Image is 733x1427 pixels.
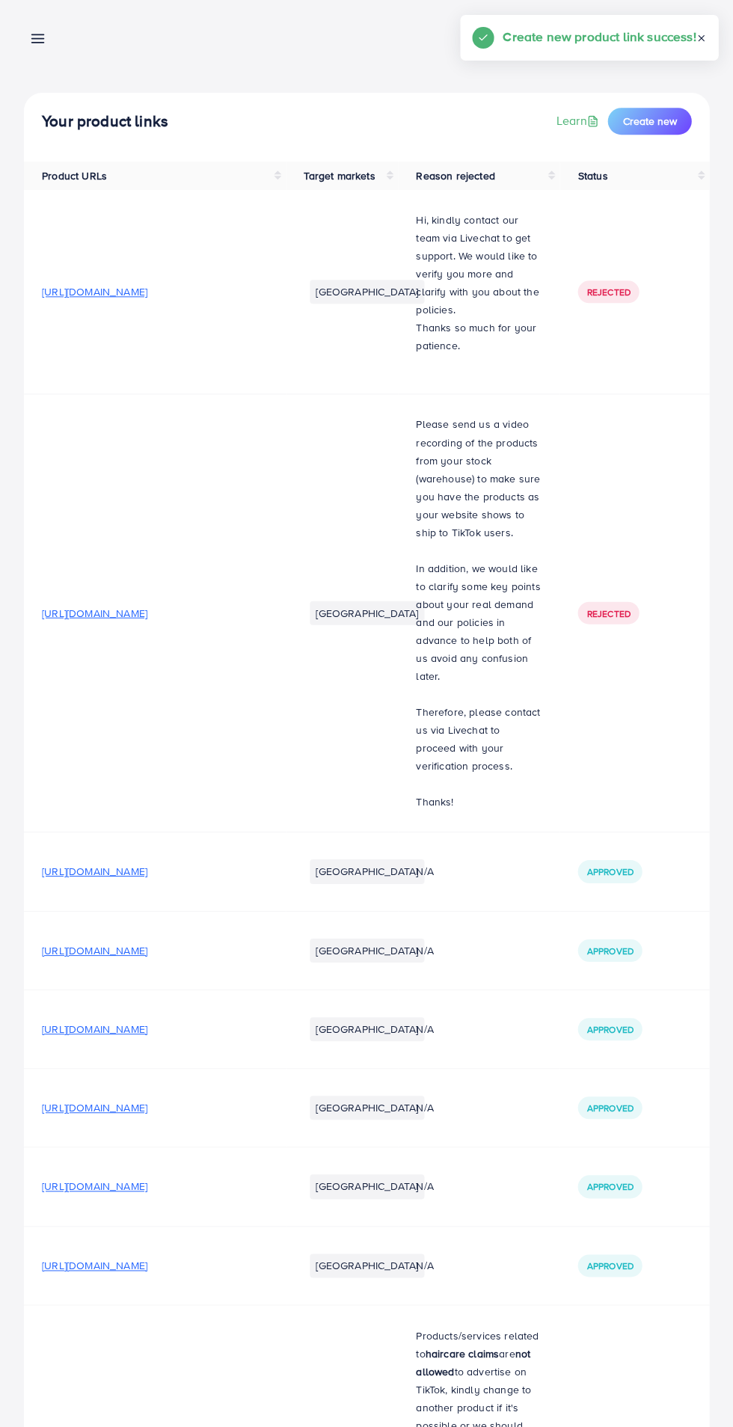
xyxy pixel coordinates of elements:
[577,168,607,183] span: Status
[586,865,633,877] span: Approved
[416,1099,433,1114] span: N/A
[416,1021,433,1036] span: N/A
[310,1016,424,1040] li: [GEOGRAPHIC_DATA]
[416,319,542,355] p: Thanks so much for your patience.
[416,559,542,684] p: In addition, we would like to clarify some key points about your real demand and our policies in ...
[42,1257,147,1272] span: [URL][DOMAIN_NAME]
[310,859,424,883] li: [GEOGRAPHIC_DATA]
[42,1021,147,1036] span: [URL][DOMAIN_NAME]
[416,1257,433,1272] span: N/A
[42,284,147,299] span: [URL][DOMAIN_NAME]
[310,1253,424,1277] li: [GEOGRAPHIC_DATA]
[304,168,375,183] span: Target markets
[42,168,107,183] span: Product URLs
[607,108,691,135] button: Create new
[42,1099,147,1114] span: [URL][DOMAIN_NAME]
[503,27,696,46] h5: Create new product link success!
[586,1101,633,1114] span: Approved
[310,601,424,624] li: [GEOGRAPHIC_DATA]
[416,211,542,319] p: Hi, kindly contact our team via Livechat to get support. We would like to verify you more and cla...
[556,112,601,129] a: Learn
[416,863,433,878] span: N/A
[416,1178,433,1193] span: N/A
[586,607,630,619] span: Rejected
[586,944,633,957] span: Approved
[416,792,542,810] p: Thanks!
[586,286,630,298] span: Rejected
[416,168,494,183] span: Reason rejected
[622,114,676,129] span: Create new
[42,1178,147,1193] span: [URL][DOMAIN_NAME]
[416,1345,530,1378] strong: not allowed
[416,942,433,957] span: N/A
[42,605,147,620] span: [URL][DOMAIN_NAME]
[42,942,147,957] span: [URL][DOMAIN_NAME]
[586,1022,633,1035] span: Approved
[42,112,168,131] h4: Your product links
[310,280,424,304] li: [GEOGRAPHIC_DATA]
[310,1095,424,1119] li: [GEOGRAPHIC_DATA]
[310,1173,424,1197] li: [GEOGRAPHIC_DATA]
[416,415,542,541] p: Please send us a video recording of the products from your stock (warehouse) to make sure you hav...
[669,1360,722,1416] iframe: Chat
[416,702,542,774] p: Therefore, please contact us via Livechat to proceed with your verification process.
[425,1345,498,1360] strong: haircare claims
[310,938,424,962] li: [GEOGRAPHIC_DATA]
[586,1179,633,1192] span: Approved
[586,1259,633,1271] span: Approved
[42,863,147,878] span: [URL][DOMAIN_NAME]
